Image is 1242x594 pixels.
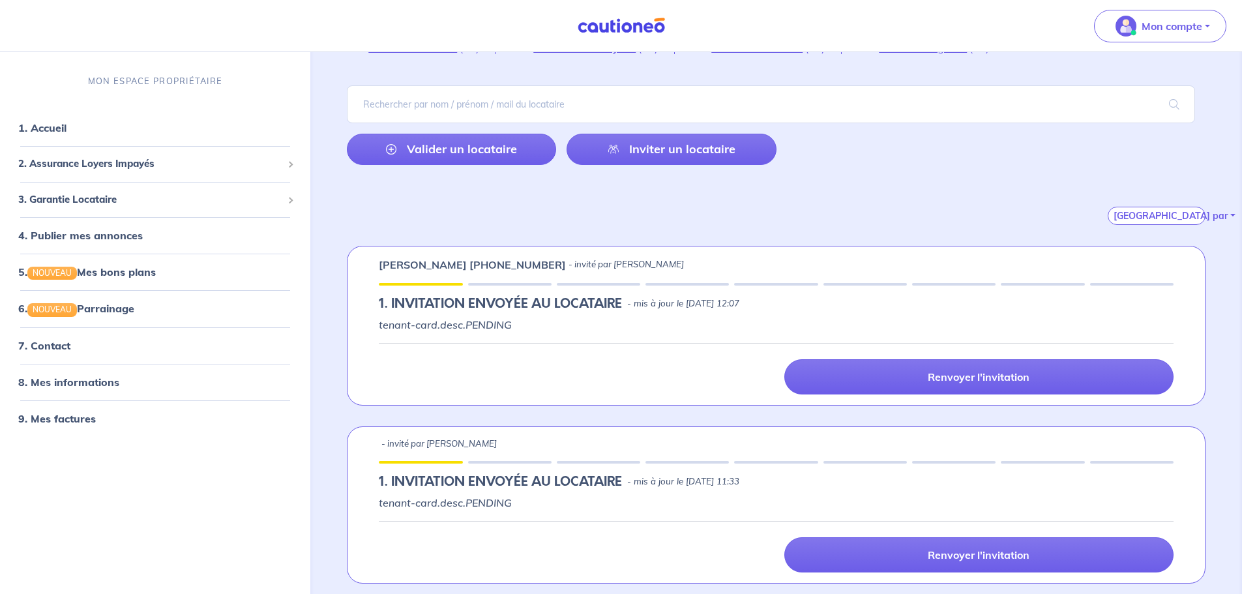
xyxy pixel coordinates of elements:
p: [PERSON_NAME] [PHONE_NUMBER] [379,257,566,273]
img: Cautioneo [572,18,670,34]
p: - mis à jour le [DATE] 11:33 [627,475,739,488]
div: 1. Accueil [5,115,305,141]
div: 3. Garantie Locataire [5,187,305,213]
span: search [1153,86,1195,123]
a: 4. Publier mes annonces [18,229,143,242]
p: - mis à jour le [DATE] 12:07 [627,297,739,310]
a: Inviter un locataire [567,134,776,165]
p: tenant-card.desc.PENDING [379,317,1174,333]
span: 3. Garantie Locataire [18,192,282,207]
button: illu_account_valid_menu.svgMon compte [1094,10,1226,42]
img: illu_account_valid_menu.svg [1116,16,1136,37]
span: 2. Assurance Loyers Impayés [18,156,282,171]
p: Renvoyer l'invitation [928,548,1029,561]
p: - invité par [PERSON_NAME] [381,438,497,451]
a: 1. Accueil [18,121,67,134]
a: Garanties signées(00) [842,41,1005,53]
div: state: PENDING, Context: IN-LANDLORD [379,474,1174,490]
div: 9. Mes factures [5,405,305,431]
input: Rechercher par nom / prénom / mail du locataire [347,85,1195,123]
div: 4. Publier mes annonces [5,222,305,248]
p: Renvoyer l'invitation [928,370,1029,383]
a: 9. Mes factures [18,411,96,424]
h5: 1.︎ INVITATION ENVOYÉE AU LOCATAIRE [379,474,622,490]
a: 5.NOUVEAUMes bons plans [18,265,156,278]
a: Tous mes dossiers(02) [347,41,495,53]
button: [GEOGRAPHIC_DATA] par [1108,207,1205,225]
div: 5.NOUVEAUMes bons plans [5,259,305,285]
a: Invitations envoyées(02) [496,41,674,53]
p: MON ESPACE PROPRIÉTAIRE [88,75,222,87]
p: tenant-card.desc.PENDING [379,495,1174,511]
a: 6.NOUVEAUParrainage [18,302,134,315]
p: Mon compte [1142,18,1202,34]
div: 2. Assurance Loyers Impayés [5,151,305,177]
h5: 1.︎ INVITATION ENVOYÉE AU LOCATAIRE [379,296,622,312]
a: 7. Contact [18,338,70,351]
div: state: PENDING, Context: IN-LANDLORD [379,296,1174,312]
a: 8. Mes informations [18,375,119,388]
div: 7. Contact [5,332,305,358]
a: Garanties en cours(00) [675,41,841,53]
p: - invité par [PERSON_NAME] [569,258,684,271]
a: Valider un locataire [347,134,556,165]
a: Renvoyer l'invitation [784,537,1174,572]
a: Renvoyer l'invitation [784,359,1174,394]
div: 6.NOUVEAUParrainage [5,295,305,321]
div: 8. Mes informations [5,368,305,394]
